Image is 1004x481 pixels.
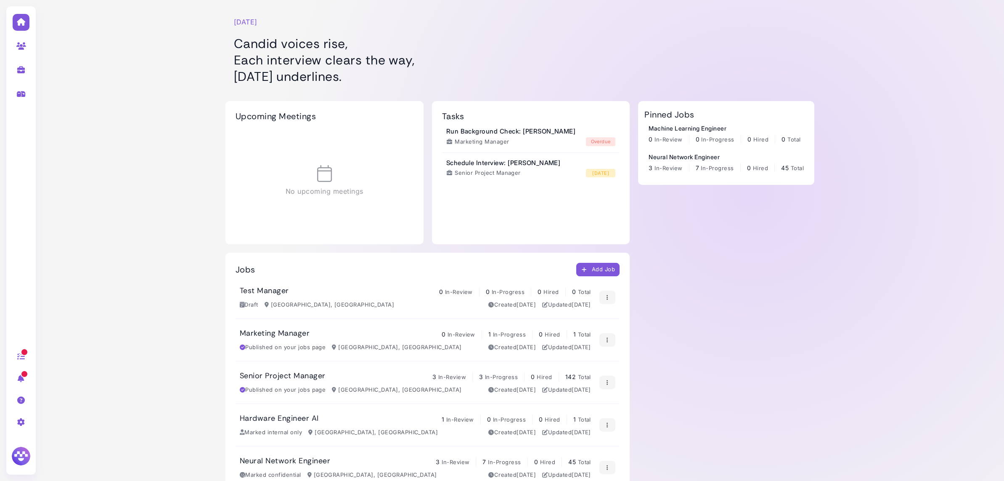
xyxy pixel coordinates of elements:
time: Jan 27, 2025 [517,386,536,393]
span: 0 [442,331,445,338]
span: 0 [486,288,490,295]
span: 0 [531,373,535,380]
span: In-Review [654,165,682,171]
div: Updated [542,471,591,479]
div: [GEOGRAPHIC_DATA], [GEOGRAPHIC_DATA] [265,301,394,309]
span: 0 [487,416,491,423]
span: 3 [432,373,436,380]
div: [GEOGRAPHIC_DATA], [GEOGRAPHIC_DATA] [307,471,437,479]
img: Megan [11,446,32,467]
span: Total [578,459,591,465]
span: In-Review [442,459,469,465]
div: Created [488,343,536,352]
span: 0 [781,136,785,143]
span: 0 [649,136,652,143]
div: [GEOGRAPHIC_DATA], [GEOGRAPHIC_DATA] [332,386,461,394]
time: May 21, 2025 [517,344,536,350]
span: In-Progress [493,331,526,338]
time: Jan 27, 2025 [572,471,591,478]
h1: Candid voices rise, Each interview clears the way, [DATE] underlines. [234,35,632,85]
div: Published on your jobs page [240,386,326,394]
h2: Tasks [442,111,464,121]
span: 3 [436,458,440,465]
span: Total [787,136,800,143]
a: Machine Learning Engineer 0 In-Review 0 In-Progress 0 Hired 0 Total [649,124,800,144]
span: 0 [747,164,751,171]
div: Created [488,471,536,479]
span: 7 [696,164,699,171]
span: 1 [442,416,444,423]
div: Created [488,386,536,394]
div: Neural Network Engineer [649,152,804,161]
span: 1 [488,331,491,338]
div: Created [488,301,536,309]
span: 45 [568,458,576,465]
span: In-Review [448,331,475,338]
span: In-Progress [701,165,734,171]
span: In-Progress [492,289,525,295]
span: 0 [572,288,576,295]
h3: Schedule Interview: [PERSON_NAME] [446,159,561,167]
span: In-Review [654,136,682,143]
time: Jan 07, 2025 [517,471,536,478]
time: [DATE] [234,17,257,27]
span: Hired [753,165,768,171]
div: Senior Project Manager [446,169,521,177]
h3: Hardware Engineer AI [240,414,319,423]
span: Total [578,416,591,423]
h3: Marketing Manager [240,329,310,338]
span: 1 [573,416,576,423]
div: [DATE] [586,169,615,178]
div: Updated [542,301,591,309]
h2: Jobs [236,265,255,275]
span: Total [578,289,591,295]
span: Hired [543,289,559,295]
div: No upcoming meetings [236,130,413,232]
div: Marked internal only [240,428,302,437]
span: 0 [439,288,443,295]
span: Total [578,331,591,338]
button: Add Job [576,263,620,276]
span: Hired [537,374,552,380]
span: 0 [539,331,543,338]
span: 0 [539,416,543,423]
div: Machine Learning Engineer [649,124,800,133]
div: overdue [586,137,615,146]
span: In-Review [438,374,466,380]
h3: Run Background Check: [PERSON_NAME] [446,128,576,135]
time: Jun 17, 2025 [572,429,591,436]
span: 7 [482,458,486,465]
div: [GEOGRAPHIC_DATA], [GEOGRAPHIC_DATA] [332,343,461,352]
h3: Test Manager [240,286,289,296]
span: In-Progress [493,416,526,423]
div: Marked confidential [240,471,301,479]
span: 3 [479,373,483,380]
span: 45 [781,164,789,171]
h3: Senior Project Manager [240,371,326,381]
time: Aug 20, 2025 [517,301,536,308]
span: 0 [534,458,538,465]
div: Marketing Manager [446,138,509,146]
div: Add Job [581,265,615,274]
span: In-Review [446,416,474,423]
time: Aug 20, 2025 [572,301,591,308]
div: Created [488,428,536,437]
span: 1 [573,331,576,338]
span: In-Progress [701,136,734,143]
span: 0 [696,136,699,143]
a: Neural Network Engineer 3 In-Review 7 In-Progress 0 Hired 45 Total [649,152,804,173]
time: Jun 09, 2025 [572,344,591,350]
span: In-Progress [485,374,518,380]
div: Published on your jobs page [240,343,326,352]
span: 0 [747,136,751,143]
span: In-Progress [488,459,521,465]
span: Hired [540,459,555,465]
time: Jan 07, 2025 [517,429,536,436]
span: 0 [538,288,541,295]
span: 3 [649,164,652,171]
span: Total [791,165,804,171]
span: 142 [565,373,576,380]
h3: Neural Network Engineer [240,457,330,466]
span: In-Review [445,289,473,295]
span: Hired [753,136,768,143]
